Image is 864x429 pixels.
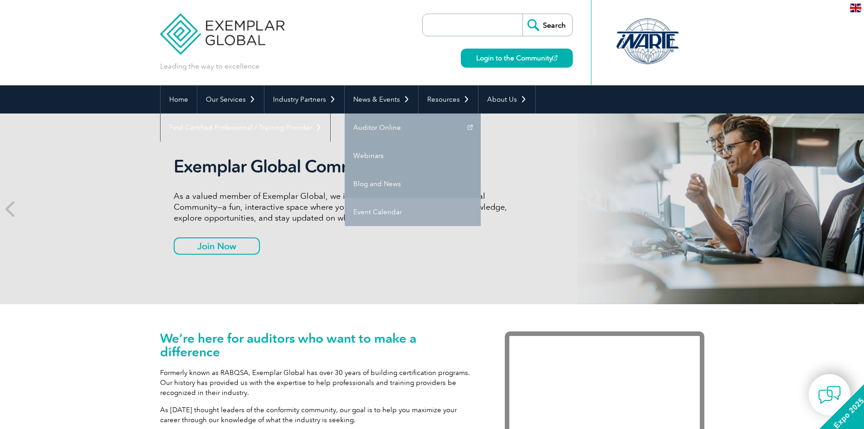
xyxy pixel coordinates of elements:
[160,368,478,398] p: Formerly known as RABQSA, Exemplar Global has over 30 years of building certification programs. O...
[160,331,478,359] h1: We’re here for auditors who want to make a difference
[345,142,481,170] a: Webinars
[174,191,514,223] p: As a valued member of Exemplar Global, we invite you to join the Exemplar Global Community—a fun,...
[264,85,344,113] a: Industry Partners
[478,85,535,113] a: About Us
[522,14,572,36] input: Search
[552,55,557,60] img: open_square.png
[419,85,478,113] a: Resources
[850,4,861,12] img: en
[818,384,841,406] img: contact-chat.png
[345,198,481,226] a: Event Calendar
[345,85,418,113] a: News & Events
[345,170,481,198] a: Blog and News
[160,405,478,425] p: As [DATE] thought leaders of the conformity community, our goal is to help you maximize your care...
[345,113,481,142] a: Auditor Online
[161,113,330,142] a: Find Certified Professional / Training Provider
[461,49,573,68] a: Login to the Community
[174,156,514,177] h2: Exemplar Global Community
[161,85,197,113] a: Home
[160,61,259,71] p: Leading the way to excellence
[174,237,260,255] a: Join Now
[197,85,264,113] a: Our Services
